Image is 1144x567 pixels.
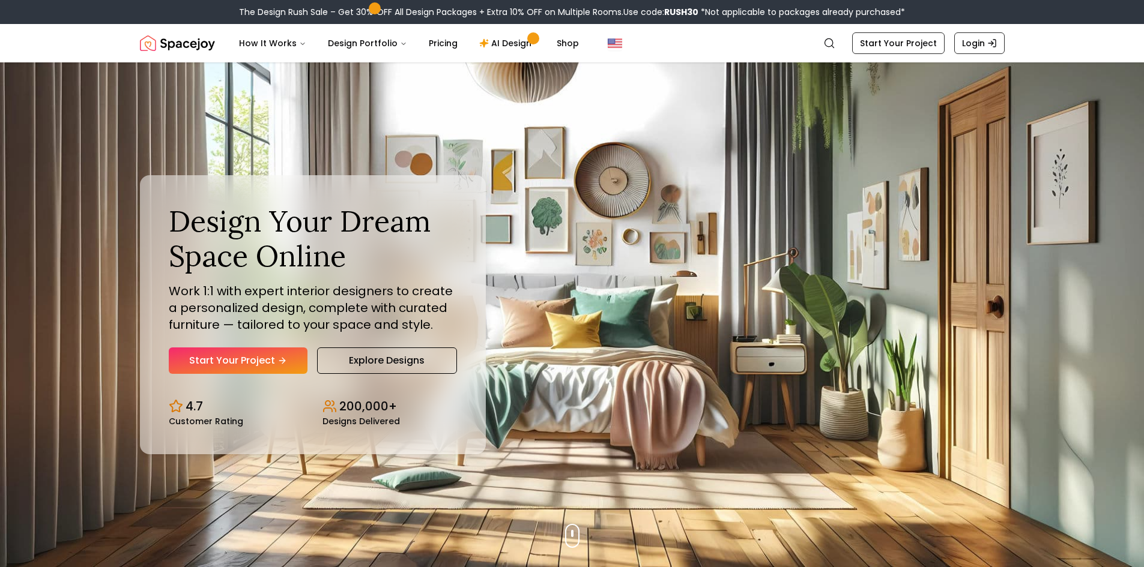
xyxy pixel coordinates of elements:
a: Shop [547,31,589,55]
b: RUSH30 [664,6,698,18]
a: Login [954,32,1005,54]
h1: Design Your Dream Space Online [169,204,457,273]
img: Spacejoy Logo [140,31,215,55]
a: AI Design [470,31,545,55]
span: Use code: [623,6,698,18]
a: Pricing [419,31,467,55]
p: Work 1:1 with expert interior designers to create a personalized design, complete with curated fu... [169,283,457,333]
p: 4.7 [186,398,203,415]
span: *Not applicable to packages already purchased* [698,6,905,18]
a: Explore Designs [317,347,457,374]
button: Design Portfolio [318,31,417,55]
a: Spacejoy [140,31,215,55]
button: How It Works [229,31,316,55]
img: United States [608,36,622,50]
small: Customer Rating [169,417,243,425]
a: Start Your Project [852,32,945,54]
nav: Global [140,24,1005,62]
a: Start Your Project [169,347,307,374]
nav: Main [229,31,589,55]
p: 200,000+ [339,398,397,415]
small: Designs Delivered [322,417,400,425]
div: The Design Rush Sale – Get 30% OFF All Design Packages + Extra 10% OFF on Multiple Rooms. [239,6,905,18]
div: Design stats [169,388,457,425]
